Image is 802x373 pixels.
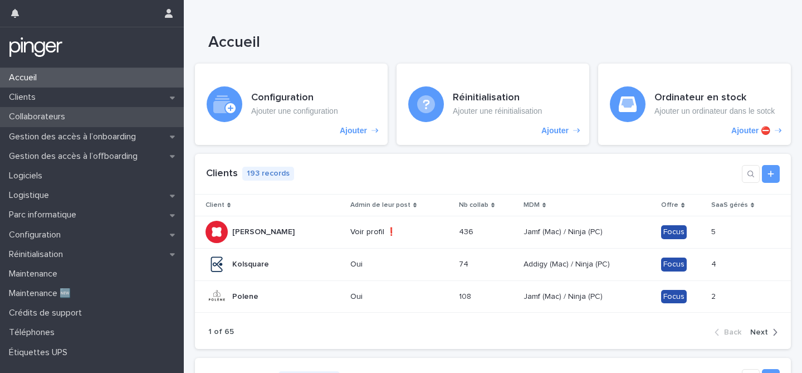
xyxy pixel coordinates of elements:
[232,225,297,237] p: [PERSON_NAME]
[251,92,338,104] h3: Configuration
[4,210,85,220] p: Parc informatique
[731,126,770,135] p: Ajouter ⛔️
[711,199,748,211] p: SaaS gérés
[195,280,791,313] tr: PolenePolene Oui108108 Jamf (Mac) / Ninja (PC)Jamf (Mac) / Ninja (PC) Focus22
[661,225,687,239] div: Focus
[4,72,46,83] p: Accueil
[524,258,612,269] p: Addigy (Mac) / Ninja (PC)
[711,225,718,237] p: 5
[4,308,91,318] p: Crédits de support
[459,199,488,211] p: Nb collab
[206,168,238,178] a: Clients
[4,132,145,142] p: Gestion des accès à l’onboarding
[541,126,569,135] p: Ajouter
[350,292,443,302] p: Oui
[251,106,338,116] p: Ajouter une configuration
[208,327,234,337] p: 1 of 65
[524,199,540,211] p: MDM
[232,290,261,302] p: Polene
[711,290,718,302] p: 2
[9,36,63,59] img: mTgBEunGTSyRkCgitkcU
[661,258,687,272] div: Focus
[350,199,410,211] p: Admin de leur post
[4,112,74,122] p: Collaborateurs
[4,230,70,240] p: Configuration
[340,126,367,135] p: Ajouter
[4,347,76,358] p: Étiquettes UPS
[746,327,777,337] button: Next
[232,258,271,269] p: Kolsquare
[453,92,542,104] h3: Réinitialisation
[654,106,775,116] p: Ajouter un ordinateur dans le sotck
[208,33,751,52] h1: Accueil
[661,290,687,304] div: Focus
[195,248,791,280] tr: KolsquareKolsquare Oui7474 Addigy (Mac) / Ninja (PC)Addigy (Mac) / Ninja (PC) Focus44
[4,269,66,279] p: Maintenance
[762,165,780,183] a: Add new record
[4,327,63,338] p: Téléphones
[242,167,294,181] p: 193 records
[4,249,72,260] p: Réinitialisation
[453,106,542,116] p: Ajouter une réinitialisation
[459,225,476,237] p: 436
[397,64,589,145] a: Ajouter
[524,290,605,302] p: Jamf (Mac) / Ninja (PC)
[4,288,80,299] p: Maintenance 🆕
[524,225,605,237] p: Jamf (Mac) / Ninja (PC)
[4,92,45,103] p: Clients
[715,327,746,337] button: Back
[750,328,768,336] span: Next
[459,258,471,269] p: 74
[350,260,443,269] p: Oui
[206,199,224,211] p: Client
[459,290,473,302] p: 108
[654,92,775,104] h3: Ordinateur en stock
[350,227,443,237] p: Voir profil ❗
[724,328,741,336] span: Back
[598,64,791,145] a: Ajouter ⛔️
[195,216,791,248] tr: [PERSON_NAME][PERSON_NAME] Voir profil ❗436436 Jamf (Mac) / Ninja (PC)Jamf (Mac) / Ninja (PC) Foc...
[661,199,678,211] p: Offre
[195,64,388,145] a: Ajouter
[4,171,51,181] p: Logiciels
[4,190,58,201] p: Logistique
[711,258,718,269] p: 4
[4,151,146,162] p: Gestion des accès à l’offboarding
